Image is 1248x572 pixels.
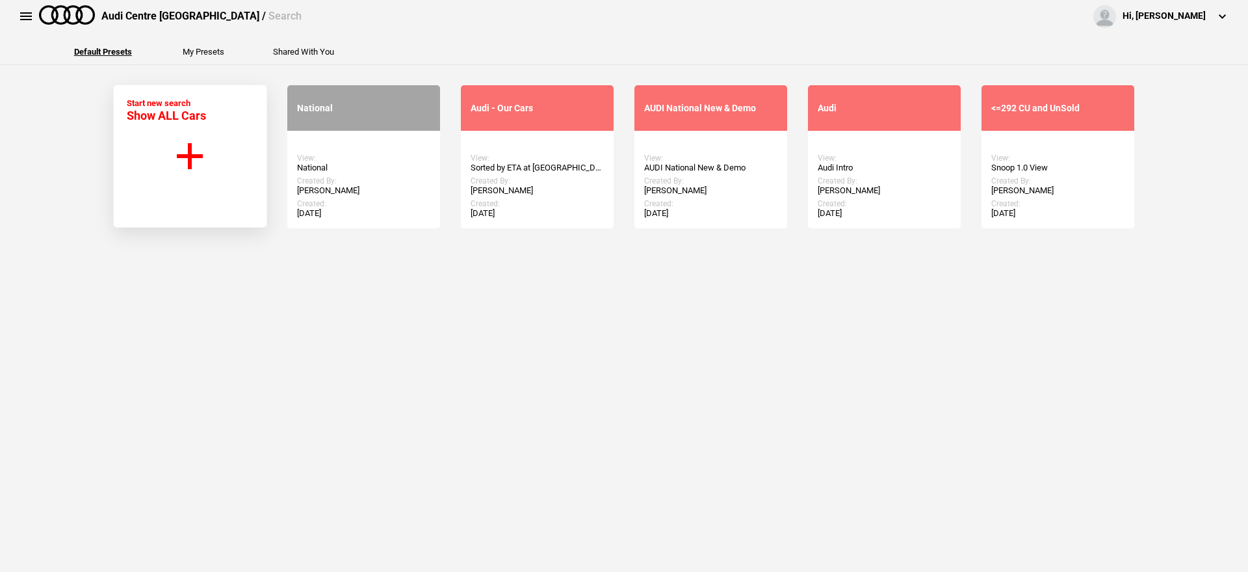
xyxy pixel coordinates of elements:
button: Shared With You [273,48,334,56]
div: Created By: [818,176,951,185]
div: View: [297,154,430,163]
div: Created: [297,199,430,208]
div: View: [644,154,777,163]
div: Audi Intro [818,163,951,173]
img: audi.png [39,5,95,25]
div: View: [818,154,951,163]
div: Hi, [PERSON_NAME] [1123,10,1206,23]
div: [PERSON_NAME] [991,185,1124,196]
button: Default Presets [74,48,132,56]
div: Created By: [991,176,1124,185]
div: [PERSON_NAME] [644,185,777,196]
div: AUDI National New & Demo [644,163,777,173]
span: Search [268,10,302,22]
div: Created: [644,199,777,208]
div: [DATE] [991,208,1124,219]
div: Created By: [644,176,777,185]
div: Created By: [297,176,430,185]
div: View: [991,154,1124,163]
div: Audi Centre [GEOGRAPHIC_DATA] / [101,9,302,23]
div: Start new search [127,98,206,122]
div: Created: [471,199,604,208]
div: Sorted by ETA at [GEOGRAPHIC_DATA] [471,163,604,173]
div: <=292 CU and UnSold [991,103,1124,114]
div: [DATE] [818,208,951,219]
span: Show ALL Cars [127,109,206,122]
div: Snoop 1.0 View [991,163,1124,173]
div: AUDI National New & Demo [644,103,777,114]
button: Start new search Show ALL Cars [113,85,267,228]
div: National [297,163,430,173]
div: [DATE] [297,208,430,219]
div: Created By: [471,176,604,185]
div: Created: [818,199,951,208]
div: [DATE] [471,208,604,219]
div: [PERSON_NAME] [818,185,951,196]
div: Created: [991,199,1124,208]
div: [PERSON_NAME] [297,185,430,196]
div: [PERSON_NAME] [471,185,604,196]
button: My Presets [183,48,224,56]
div: [DATE] [644,208,777,219]
div: Audi [818,103,951,114]
div: Audi - Our Cars [471,103,604,114]
div: View: [471,154,604,163]
div: National [297,103,430,114]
